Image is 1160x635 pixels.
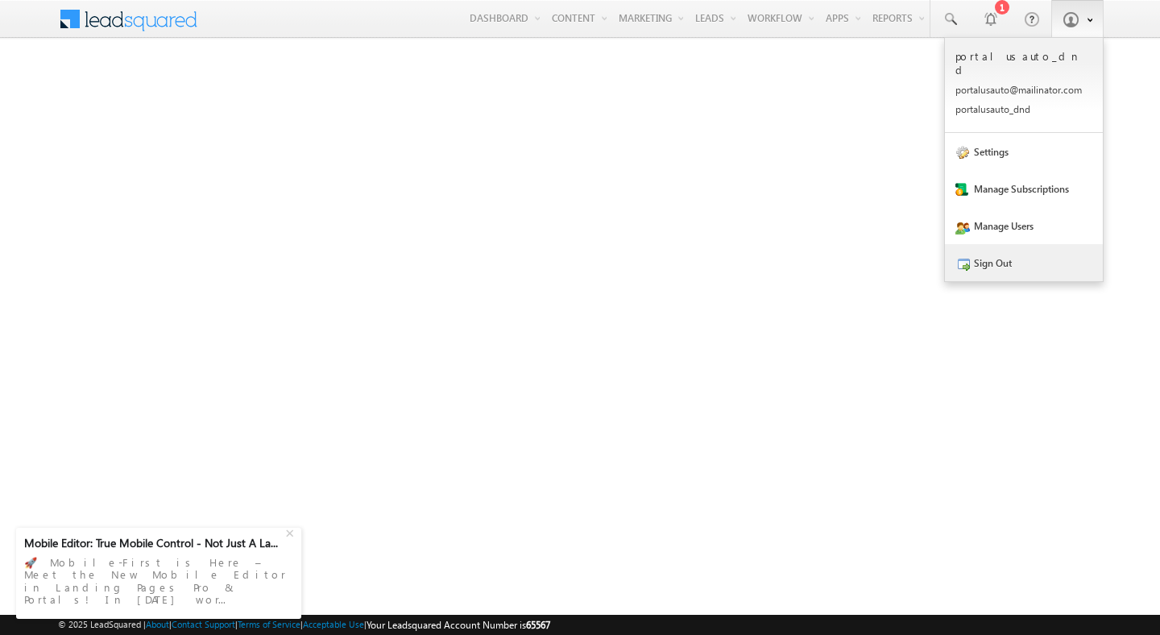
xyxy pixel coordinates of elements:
[945,170,1103,207] a: Manage Subscriptions
[955,84,1092,96] p: porta lusau to@ma ilina tor.c om
[58,617,550,633] span: © 2025 LeadSquared | | | | |
[945,244,1103,281] a: Sign Out
[282,522,301,542] div: +
[367,619,550,631] span: Your Leadsquared Account Number is
[238,619,300,629] a: Terms of Service
[955,49,1092,77] p: portalusauto_dnd
[303,619,364,629] a: Acceptable Use
[945,38,1103,133] a: portalusauto_dnd portalusauto@mailinator.com portalusauto_dnd
[172,619,235,629] a: Contact Support
[945,133,1103,170] a: Settings
[526,619,550,631] span: 65567
[945,207,1103,244] a: Manage Users
[24,551,293,611] div: 🚀 Mobile-First is Here – Meet the New Mobile Editor in Landing Pages Pro & Portals! In [DATE] wor...
[24,536,284,550] div: Mobile Editor: True Mobile Control - Not Just A La...
[146,619,169,629] a: About
[955,103,1092,115] p: porta lusau to_dn d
